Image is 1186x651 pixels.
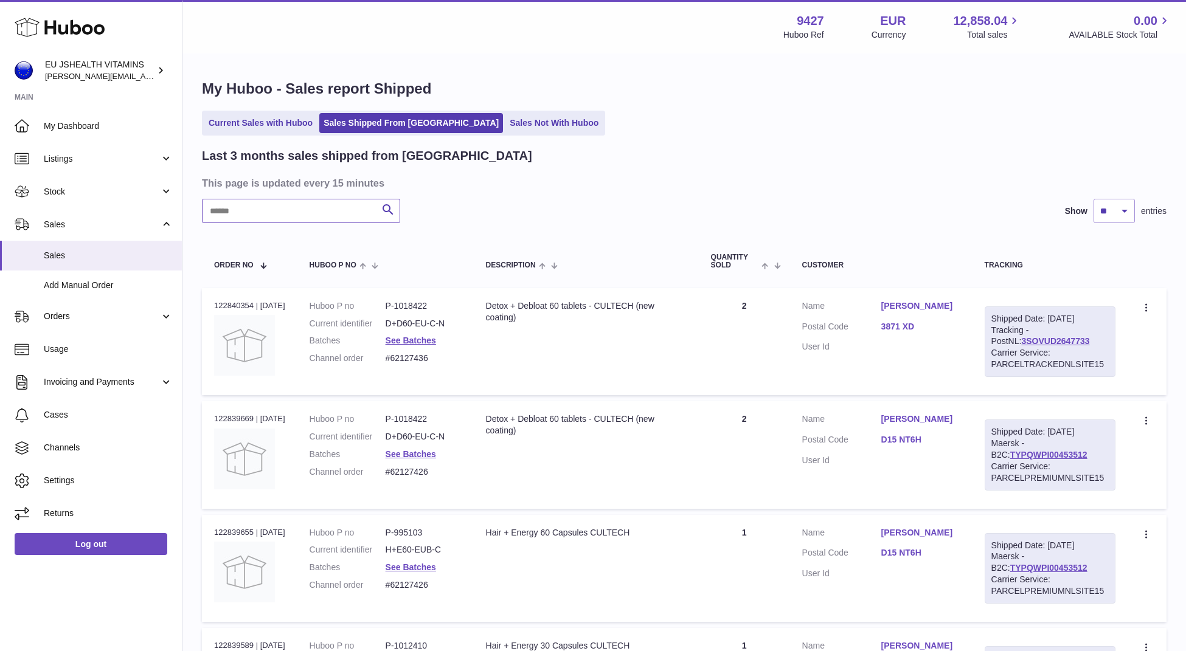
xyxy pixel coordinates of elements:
[699,288,790,395] td: 2
[1069,29,1171,41] span: AVAILABLE Stock Total
[802,321,881,336] dt: Postal Code
[214,315,275,376] img: no-photo.jpg
[802,568,881,579] dt: User Id
[15,61,33,80] img: laura@jessicasepel.com
[386,413,462,425] dd: P-1018422
[44,311,160,322] span: Orders
[1134,13,1157,29] span: 0.00
[386,466,462,478] dd: #62127426
[202,148,532,164] h2: Last 3 months sales shipped from [GEOGRAPHIC_DATA]
[386,318,462,329] dd: D+D60-EU-C-N
[386,449,436,459] a: See Batches
[310,449,386,460] dt: Batches
[991,574,1109,597] div: Carrier Service: PARCELPREMIUMNLSITE15
[214,542,275,602] img: no-photo.jpg
[214,261,254,269] span: Order No
[214,429,275,489] img: no-photo.jpg
[985,261,1115,269] div: Tracking
[44,280,173,291] span: Add Manual Order
[881,413,960,425] a: [PERSON_NAME]
[802,341,881,353] dt: User Id
[802,300,881,315] dt: Name
[881,300,960,312] a: [PERSON_NAME]
[802,455,881,466] dt: User Id
[386,431,462,443] dd: D+D60-EU-C-N
[881,527,960,539] a: [PERSON_NAME]
[802,434,881,449] dt: Postal Code
[486,300,687,323] div: Detox + Debloat 60 tablets - CULTECH (new coating)
[386,562,436,572] a: See Batches
[1069,13,1171,41] a: 0.00 AVAILABLE Stock Total
[985,419,1115,490] div: Maersk - B2C:
[699,401,790,508] td: 2
[991,347,1109,370] div: Carrier Service: PARCELTRACKEDNLSITE15
[991,461,1109,484] div: Carrier Service: PARCELPREMIUMNLSITE15
[881,321,960,332] a: 3871 XD
[44,442,173,453] span: Channels
[310,413,386,425] dt: Huboo P no
[699,515,790,622] td: 1
[310,318,386,329] dt: Current identifier
[319,113,503,133] a: Sales Shipped From [GEOGRAPHIC_DATA]
[991,540,1109,551] div: Shipped Date: [DATE]
[386,544,462,556] dd: H+E60-EUB-C
[44,186,160,198] span: Stock
[991,426,1109,438] div: Shipped Date: [DATE]
[386,300,462,312] dd: P-1018422
[310,353,386,364] dt: Channel order
[214,413,285,424] div: 122839669 | [DATE]
[1141,205,1167,217] span: entries
[202,176,1163,190] h3: This page is updated every 15 minutes
[967,29,1021,41] span: Total sales
[881,434,960,446] a: D15 NT6H
[711,253,759,269] span: Quantity Sold
[310,466,386,478] dt: Channel order
[872,29,906,41] div: Currency
[44,343,173,355] span: Usage
[802,527,881,542] dt: Name
[991,313,1109,325] div: Shipped Date: [DATE]
[1065,205,1087,217] label: Show
[310,527,386,539] dt: Huboo P no
[204,113,317,133] a: Current Sales with Huboo
[44,250,173,261] span: Sales
[310,431,386,443] dt: Current identifier
[310,579,386,591] dt: Channel order
[985,533,1115,604] div: Maersk - B2C:
[486,261,536,269] span: Description
[310,562,386,573] dt: Batches
[985,306,1115,377] div: Tracking - PostNL:
[386,353,462,364] dd: #62127436
[310,261,356,269] span: Huboo P no
[44,376,160,388] span: Invoicing and Payments
[953,13,1007,29] span: 12,858.04
[386,579,462,591] dd: #62127426
[214,640,285,651] div: 122839589 | [DATE]
[486,527,687,539] div: Hair + Energy 60 Capsules CULTECH
[783,29,824,41] div: Huboo Ref
[44,409,173,421] span: Cases
[202,79,1167,98] h1: My Huboo - Sales report Shipped
[15,533,167,555] a: Log out
[486,413,687,436] div: Detox + Debloat 60 tablets - CULTECH (new coating)
[1010,563,1087,573] a: TYPQWPI00453512
[44,475,173,486] span: Settings
[45,59,154,82] div: EU JSHEALTH VITAMINS
[214,300,285,311] div: 122840354 | [DATE]
[802,413,881,428] dt: Name
[802,261,960,269] div: Customer
[310,335,386,346] dt: Batches
[880,13,906,29] strong: EUR
[386,336,436,345] a: See Batches
[310,300,386,312] dt: Huboo P no
[1021,336,1089,346] a: 3SOVUD2647733
[802,547,881,562] dt: Postal Code
[44,508,173,519] span: Returns
[1010,450,1087,460] a: TYPQWPI00453512
[310,544,386,556] dt: Current identifier
[45,71,244,81] span: [PERSON_NAME][EMAIL_ADDRESS][DOMAIN_NAME]
[44,120,173,132] span: My Dashboard
[881,547,960,559] a: D15 NT6H
[505,113,603,133] a: Sales Not With Huboo
[953,13,1021,41] a: 12,858.04 Total sales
